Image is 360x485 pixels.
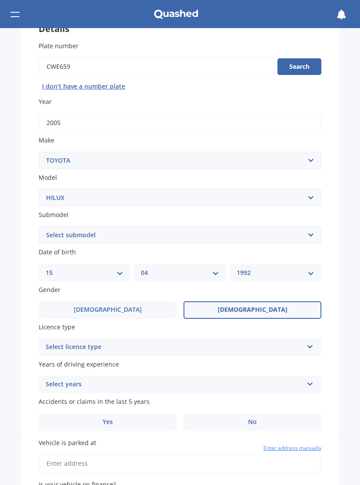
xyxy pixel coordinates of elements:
[39,439,96,447] span: Vehicle is parked at
[218,306,288,314] span: [DEMOGRAPHIC_DATA]
[39,173,57,182] span: Model
[39,98,52,106] span: Year
[46,379,303,390] div: Select years
[39,360,119,368] span: Years of driving experience
[46,342,303,353] div: Select licence type
[277,58,321,75] button: Search
[39,323,75,331] span: Licence type
[39,454,321,473] input: Enter address
[248,418,257,426] span: No
[39,136,54,144] span: Make
[39,210,68,219] span: Submodel
[263,444,321,453] span: Enter address manually
[39,42,79,50] span: Plate number
[39,79,129,93] button: I don’t have a number plate
[103,418,113,426] span: Yes
[39,114,321,132] input: YYYY
[74,306,142,314] span: [DEMOGRAPHIC_DATA]
[39,248,76,257] span: Date of birth
[39,57,274,76] input: Enter plate number
[39,398,150,406] span: Accidents or claims in the last 5 years
[39,285,61,294] span: Gender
